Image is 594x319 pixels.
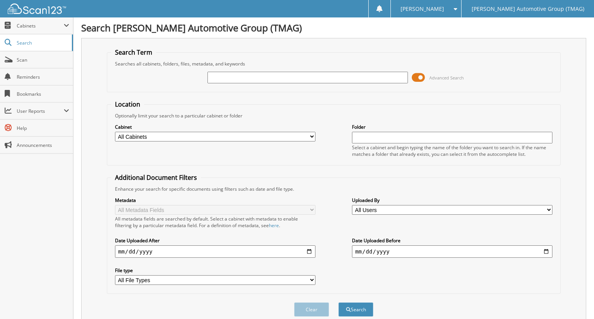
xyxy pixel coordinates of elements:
[115,197,315,203] label: Metadata
[429,75,464,81] span: Advanced Search
[115,216,315,229] div: All metadata fields are searched by default. Select a cabinet with metadata to enable filtering b...
[111,186,556,192] div: Enhance your search for specific documents using filters such as date and file type.
[115,245,315,258] input: start
[17,74,69,80] span: Reminders
[111,48,156,57] legend: Search Term
[352,124,552,130] label: Folder
[352,144,552,157] div: Select a cabinet and begin typing the name of the folder you want to search in. If the name match...
[81,21,586,34] h1: Search [PERSON_NAME] Automotive Group (TMAG)
[111,100,144,109] legend: Location
[17,91,69,97] span: Bookmarks
[17,108,64,114] span: User Reports
[269,222,279,229] a: here
[115,237,315,244] label: Date Uploaded After
[352,245,552,258] input: end
[401,7,444,11] span: [PERSON_NAME]
[17,22,64,29] span: Cabinets
[115,124,315,130] label: Cabinet
[111,173,201,182] legend: Additional Document Filters
[111,112,556,119] div: Optionally limit your search to a particular cabinet or folder
[352,237,552,244] label: Date Uploaded Before
[115,267,315,274] label: File type
[17,40,68,46] span: Search
[8,3,66,14] img: scan123-logo-white.svg
[472,7,584,11] span: [PERSON_NAME] Automotive Group (TMAG)
[111,60,556,67] div: Searches all cabinets, folders, files, metadata, and keywords
[17,125,69,131] span: Help
[338,302,373,317] button: Search
[17,142,69,148] span: Announcements
[17,57,69,63] span: Scan
[294,302,329,317] button: Clear
[352,197,552,203] label: Uploaded By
